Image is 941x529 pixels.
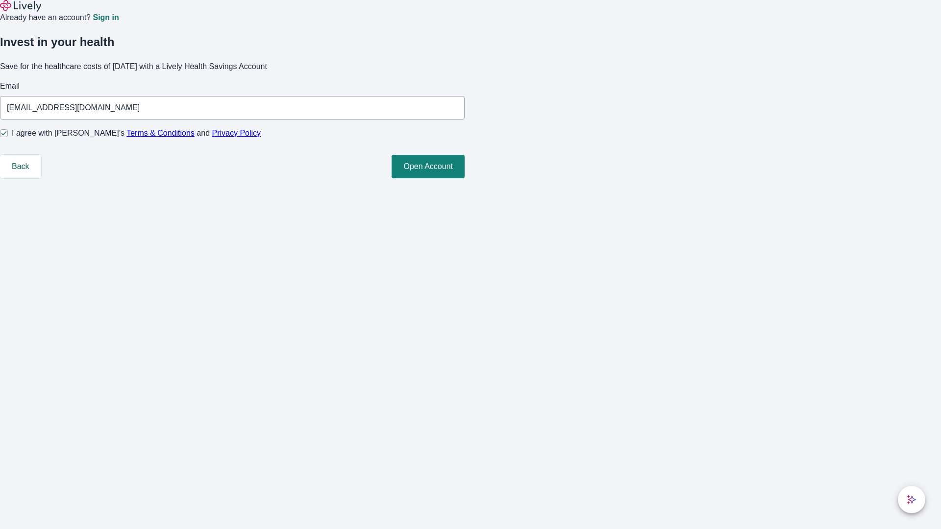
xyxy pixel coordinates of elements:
span: I agree with [PERSON_NAME]’s and [12,127,261,139]
a: Privacy Policy [212,129,261,137]
a: Sign in [93,14,119,22]
button: Open Account [392,155,465,178]
svg: Lively AI Assistant [907,495,916,505]
a: Terms & Conditions [126,129,195,137]
button: chat [898,486,925,513]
